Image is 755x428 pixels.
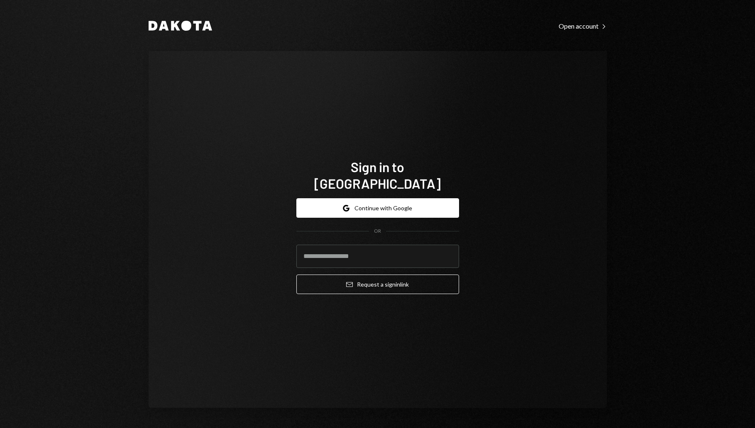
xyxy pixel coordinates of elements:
button: Continue with Google [296,198,459,218]
a: Open account [559,21,607,30]
div: Open account [559,22,607,30]
button: Request a signinlink [296,275,459,294]
div: OR [374,228,381,235]
h1: Sign in to [GEOGRAPHIC_DATA] [296,158,459,192]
